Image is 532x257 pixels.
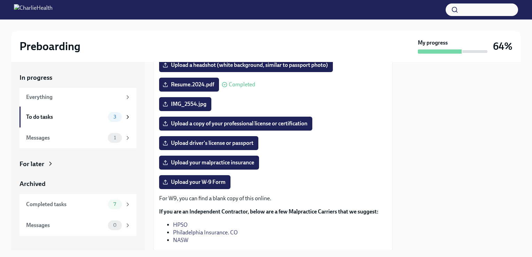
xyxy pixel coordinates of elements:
span: 7 [109,202,120,207]
img: CharlieHealth [14,4,53,15]
a: In progress [19,73,136,82]
span: Completed [229,82,255,87]
label: Upload driver's license or passport [159,136,258,150]
span: 0 [109,223,121,228]
a: To do tasks3 [19,107,136,127]
a: For later [19,159,136,169]
div: To do tasks [26,113,105,121]
strong: My progress [418,39,448,47]
span: Resume.2024.pdf [164,81,214,88]
div: Messages [26,221,105,229]
a: HPSO [173,221,188,228]
span: 3 [109,114,120,119]
div: Messages [26,134,105,142]
div: For later [19,159,44,169]
a: Messages1 [19,127,136,148]
div: Everything [26,93,122,101]
label: Upload your malpractice insurance [159,156,259,170]
a: Philadelphia Insurance. CO [173,229,238,236]
span: IMG_2554.jpg [164,101,206,108]
a: Messages0 [19,215,136,236]
span: 1 [110,135,120,140]
span: Upload a headshot (white background, similar to passport photo) [164,62,328,69]
a: NASW [173,237,188,243]
a: Archived [19,179,136,188]
a: Everything [19,88,136,107]
p: For W9, you can find a blank copy of this online. [159,195,387,202]
h2: Preboarding [19,39,80,53]
span: Upload a copy of your professional license or certification [164,120,307,127]
strong: If you are an Independent Contractor, below are a few Malpractice Carriers that we suggest: [159,208,378,215]
label: Upload your W-9 Form [159,175,230,189]
label: IMG_2554.jpg [159,97,211,111]
span: Upload driver's license or passport [164,140,253,147]
label: Upload a copy of your professional license or certification [159,117,312,131]
div: Completed tasks [26,201,105,208]
a: Completed tasks7 [19,194,136,215]
span: Upload your malpractice insurance [164,159,254,166]
h3: 64% [493,40,513,53]
label: Upload a headshot (white background, similar to passport photo) [159,58,333,72]
label: Resume.2024.pdf [159,78,219,92]
span: Upload your W-9 Form [164,179,226,186]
